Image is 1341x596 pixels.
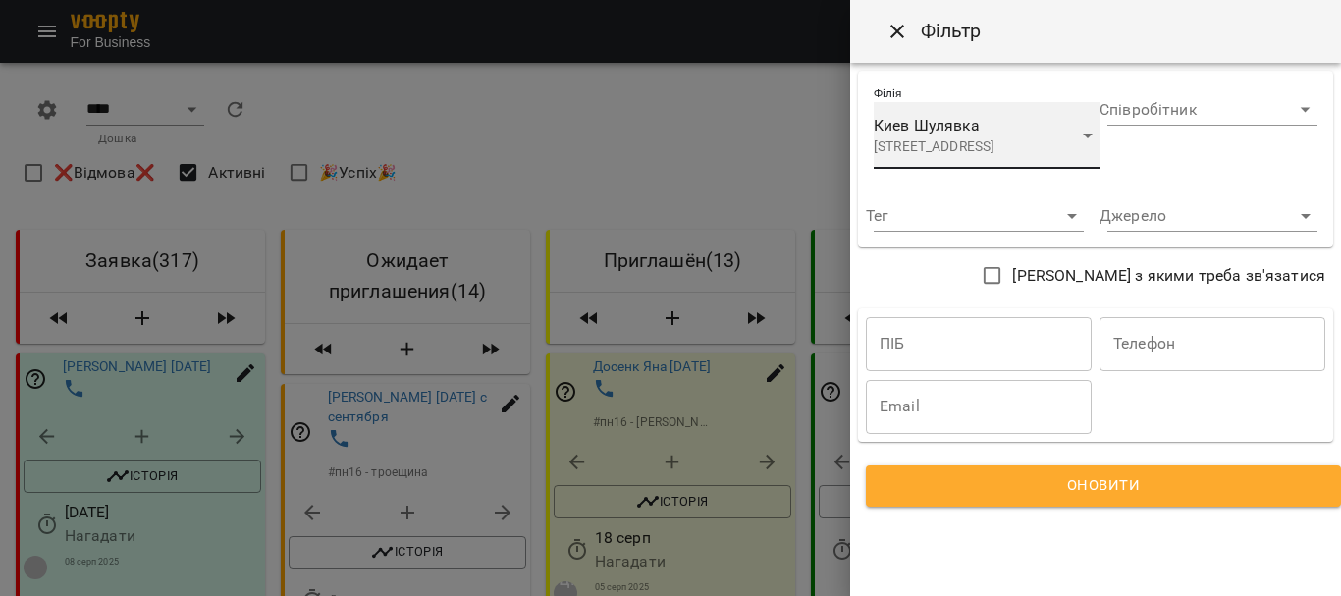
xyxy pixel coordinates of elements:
label: Джерело [1100,208,1166,224]
button: Оновити [866,465,1341,507]
p: [STREET_ADDRESS] [874,137,1068,157]
span: Киев Шулявка [874,116,980,135]
span: Оновити [889,473,1317,499]
label: Тег [866,208,888,224]
button: Close [874,8,921,55]
label: Філія [874,88,902,100]
div: Киев Шулявка[STREET_ADDRESS] [874,102,1100,169]
span: [PERSON_NAME] з якими треба зв'язатися [1012,264,1325,288]
label: Співробітник [1100,102,1197,118]
h6: Фільтр [921,16,982,46]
